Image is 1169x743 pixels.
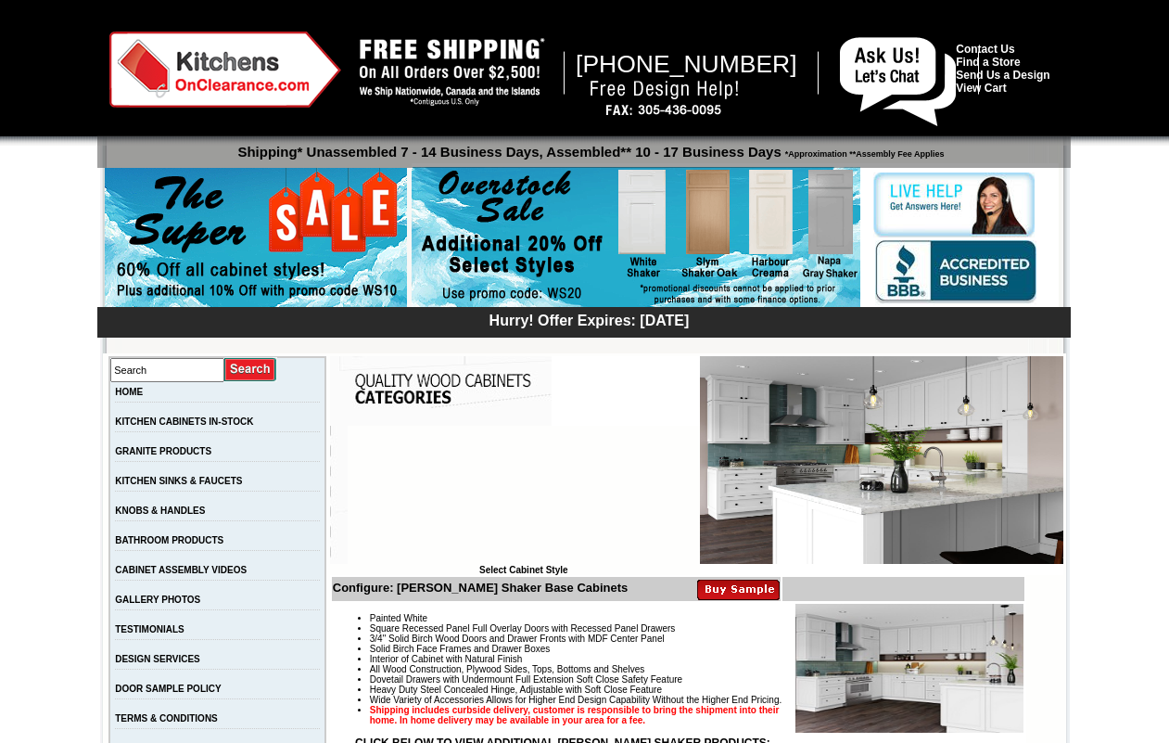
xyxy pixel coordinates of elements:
span: Solid Birch Face Frames and Drawer Boxes [370,644,551,654]
span: Interior of Cabinet with Natural Finish [370,654,523,664]
span: Painted White [370,613,427,623]
div: Hurry! Offer Expires: [DATE] [107,310,1071,329]
a: TERMS & CONDITIONS [115,713,218,724]
input: Submit [224,357,277,382]
a: CABINET ASSEMBLY VIDEOS [115,565,247,575]
a: DESIGN SERVICES [115,654,200,664]
a: GRANITE PRODUCTS [115,446,211,456]
a: View Cart [956,82,1006,95]
span: 3/4" Solid Birch Wood Doors and Drawer Fronts with MDF Center Panel [370,634,665,644]
a: DOOR SAMPLE POLICY [115,684,221,694]
img: Ashton White Shaker [700,356,1063,564]
a: Find a Store [956,56,1020,69]
span: *Approximation **Assembly Fee Applies [781,145,945,159]
a: TESTIMONIALS [115,624,184,634]
a: KNOBS & HANDLES [115,506,205,516]
span: Heavy Duty Steel Concealed Hinge, Adjustable with Soft Close Feature [370,685,662,695]
a: Contact Us [956,43,1014,56]
span: [PHONE_NUMBER] [576,50,797,78]
a: Send Us a Design [956,69,1049,82]
a: KITCHEN CABINETS IN-STOCK [115,416,253,427]
span: Dovetail Drawers with Undermount Full Extension Soft Close Safety Feature [370,674,682,685]
b: Select Cabinet Style [479,565,568,575]
a: BATHROOM PRODUCTS [115,535,223,545]
span: All Wood Construction, Plywood Sides, Tops, Bottoms and Shelves [370,664,644,674]
a: KITCHEN SINKS & FAUCETS [115,476,242,486]
img: Kitchens on Clearance Logo [109,32,341,108]
p: Shipping* Unassembled 7 - 14 Business Days, Assembled** 10 - 17 Business Days [107,135,1071,160]
a: HOME [115,387,143,397]
iframe: Browser incompatible [348,426,700,565]
img: Product Image [795,604,1023,733]
span: Square Recessed Panel Full Overlay Doors with Recessed Panel Drawers [370,623,676,634]
a: GALLERY PHOTOS [115,595,200,605]
strong: Shipping includes curbside delivery, customer is responsible to bring the shipment into their hom... [370,705,780,725]
b: Configure: [PERSON_NAME] Shaker Base Cabinets [333,581,629,595]
span: Wide Variety of Accessories Allows for Higher End Design Capability Without the Higher End Pricing. [370,695,781,705]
